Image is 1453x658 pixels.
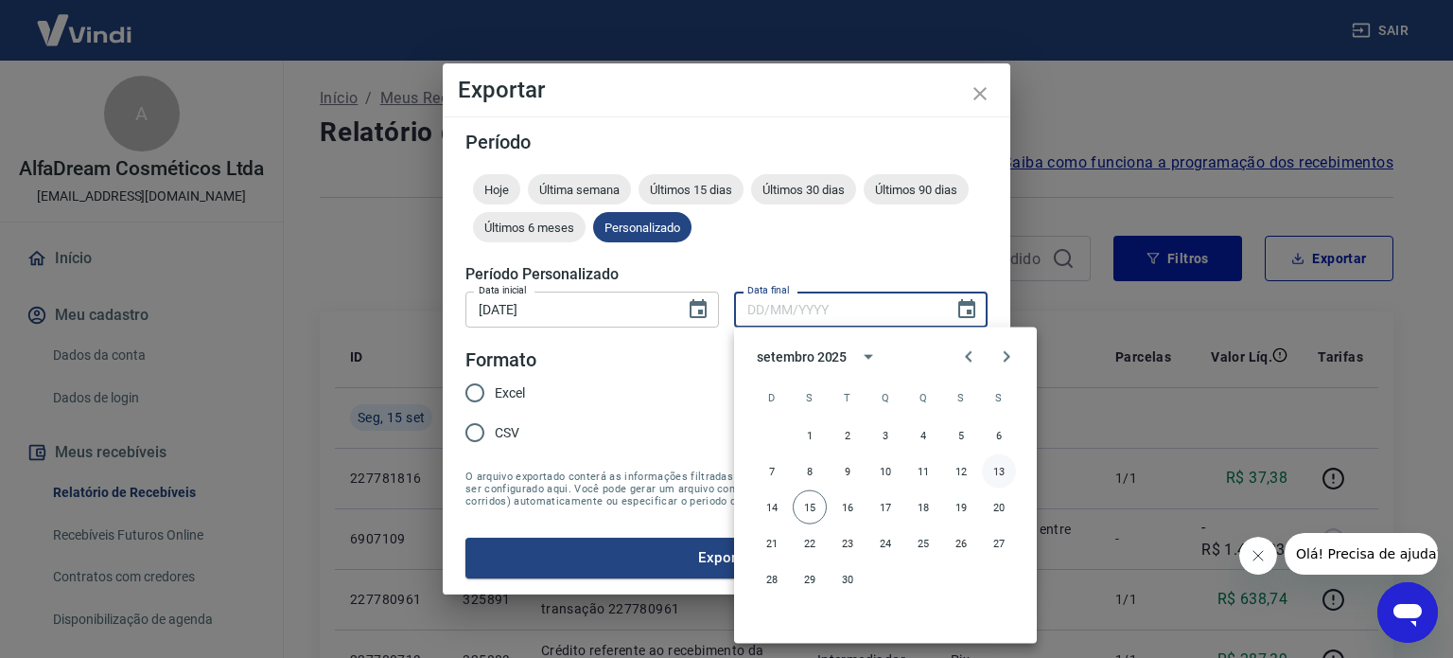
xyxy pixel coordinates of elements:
[751,174,856,205] div: Últimos 30 dias
[793,454,827,489] button: 8
[495,423,519,443] span: CSV
[950,338,988,376] button: Previous month
[465,265,988,284] h5: Período Personalizado
[944,418,978,453] button: 5
[755,562,789,596] button: 28
[465,133,988,151] h5: Período
[495,383,525,403] span: Excel
[793,379,827,417] span: segunda-feira
[679,291,717,329] button: Choose date, selected date is 12 de set de 2025
[593,221,691,235] span: Personalizado
[757,347,847,366] div: setembro 2025
[639,183,744,197] span: Últimos 15 dias
[747,283,790,297] label: Data final
[982,418,1016,453] button: 6
[458,79,995,101] h4: Exportar
[639,174,744,205] div: Últimos 15 dias
[793,418,827,453] button: 1
[944,379,978,417] span: sexta-feira
[473,212,586,242] div: Últimos 6 meses
[793,526,827,560] button: 22
[479,283,527,297] label: Data inicial
[982,454,1016,489] button: 13
[982,490,1016,525] button: 20
[906,454,940,489] button: 11
[831,454,865,489] button: 9
[944,526,978,560] button: 26
[982,526,1016,560] button: 27
[944,454,978,489] button: 12
[868,526,902,560] button: 24
[1239,537,1277,575] iframe: Fechar mensagem
[1285,533,1438,575] iframe: Mensagem da empresa
[906,490,940,525] button: 18
[465,538,988,578] button: Exportar
[465,471,988,507] span: O arquivo exportado conterá as informações filtradas na tela anterior com exceção do período que ...
[593,212,691,242] div: Personalizado
[528,174,631,205] div: Última semana
[473,183,520,197] span: Hoje
[751,183,856,197] span: Últimos 30 dias
[755,454,789,489] button: 7
[868,418,902,453] button: 3
[473,174,520,205] div: Hoje
[465,347,536,374] legend: Formato
[1377,582,1438,643] iframe: Botão para abrir a janela de mensagens
[906,526,940,560] button: 25
[793,490,827,525] button: 15
[852,341,884,373] button: calendar view is open, switch to year view
[528,183,631,197] span: Última semana
[982,379,1016,417] span: sábado
[944,490,978,525] button: 19
[957,71,1003,116] button: close
[831,526,865,560] button: 23
[906,379,940,417] span: quinta-feira
[11,13,159,28] span: Olá! Precisa de ajuda?
[831,379,865,417] span: terça-feira
[864,174,969,205] div: Últimos 90 dias
[793,562,827,596] button: 29
[465,292,672,327] input: DD/MM/YYYY
[755,490,789,525] button: 14
[755,379,789,417] span: domingo
[864,183,969,197] span: Últimos 90 dias
[988,338,1025,376] button: Next month
[868,454,902,489] button: 10
[831,490,865,525] button: 16
[831,562,865,596] button: 30
[755,526,789,560] button: 21
[948,291,986,329] button: Choose date
[734,292,940,327] input: DD/MM/YYYY
[868,379,902,417] span: quarta-feira
[831,418,865,453] button: 2
[473,221,586,235] span: Últimos 6 meses
[906,418,940,453] button: 4
[868,490,902,525] button: 17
